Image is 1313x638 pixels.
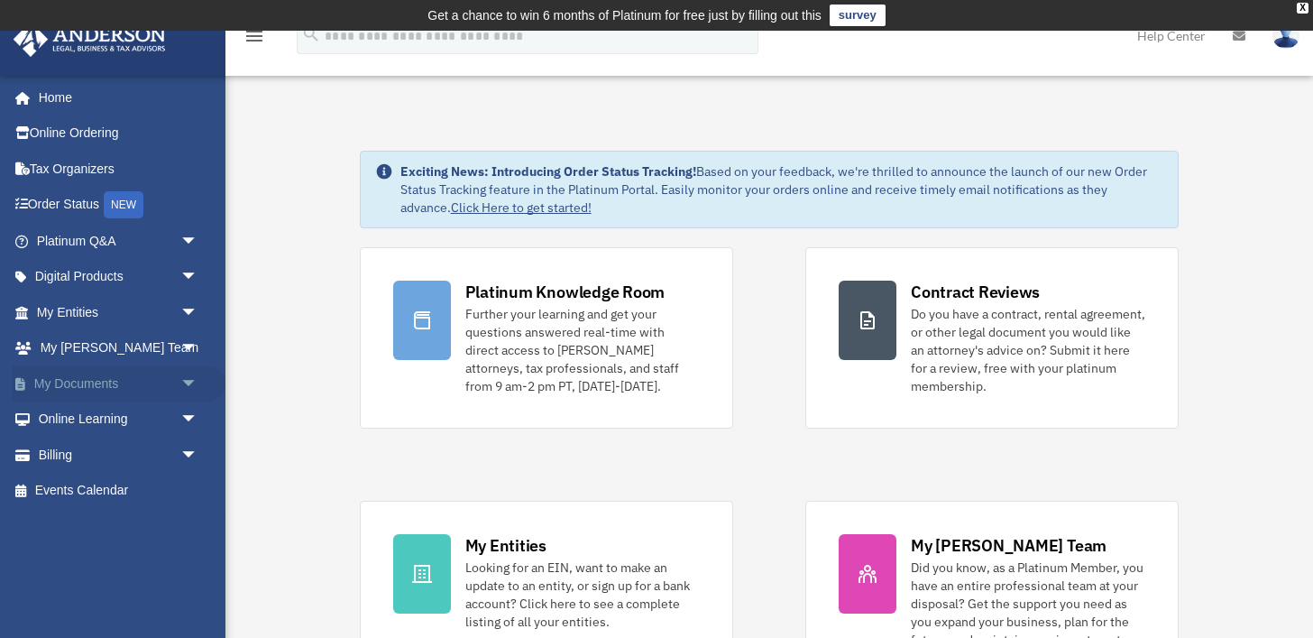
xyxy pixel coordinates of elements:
div: close [1297,3,1308,14]
a: Order StatusNEW [13,187,225,224]
a: Click Here to get started! [451,199,592,216]
img: User Pic [1272,23,1299,49]
div: My Entities [465,534,546,557]
a: My Documentsarrow_drop_down [13,365,225,402]
i: search [301,24,321,44]
a: Platinum Knowledge Room Further your learning and get your questions answered real-time with dire... [360,247,733,429]
a: My Entitiesarrow_drop_down [13,294,225,330]
div: Platinum Knowledge Room [465,281,666,303]
a: Home [13,79,216,116]
span: arrow_drop_down [180,223,216,260]
div: Do you have a contract, rental agreement, or other legal document you would like an attorney's ad... [911,305,1145,395]
a: Digital Productsarrow_drop_down [13,259,225,295]
div: Further your learning and get your questions answered real-time with direct access to [PERSON_NAM... [465,305,700,395]
span: arrow_drop_down [180,259,216,296]
a: Billingarrow_drop_down [13,437,225,473]
div: NEW [104,191,143,218]
strong: Exciting News: Introducing Order Status Tracking! [400,163,696,180]
a: My [PERSON_NAME] Teamarrow_drop_down [13,330,225,366]
a: Events Calendar [13,473,225,509]
div: My [PERSON_NAME] Team [911,534,1106,557]
i: menu [243,25,265,47]
span: arrow_drop_down [180,330,216,367]
span: arrow_drop_down [180,365,216,402]
a: Online Learningarrow_drop_down [13,402,225,438]
div: Looking for an EIN, want to make an update to an entity, or sign up for a bank account? Click her... [465,559,700,631]
a: Platinum Q&Aarrow_drop_down [13,223,225,259]
span: arrow_drop_down [180,294,216,331]
span: arrow_drop_down [180,402,216,439]
a: survey [830,5,886,26]
div: Contract Reviews [911,281,1040,303]
img: Anderson Advisors Platinum Portal [8,22,171,57]
a: menu [243,32,265,47]
a: Online Ordering [13,116,225,152]
span: arrow_drop_down [180,437,216,474]
a: Tax Organizers [13,151,225,187]
div: Based on your feedback, we're thrilled to announce the launch of our new Order Status Tracking fe... [400,162,1164,217]
a: Contract Reviews Do you have a contract, rental agreement, or other legal document you would like... [805,247,1179,429]
div: Get a chance to win 6 months of Platinum for free just by filling out this [427,5,822,26]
